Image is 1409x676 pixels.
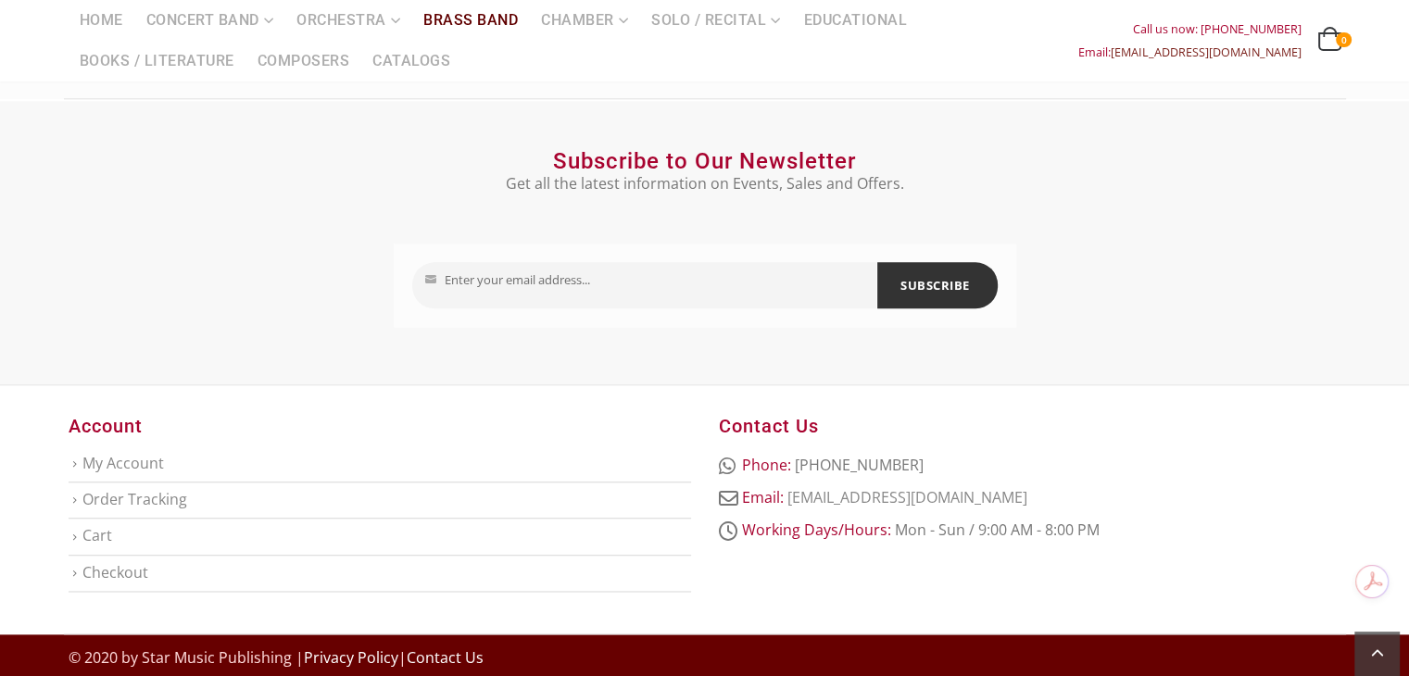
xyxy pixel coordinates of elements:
[361,41,461,81] a: Catalogs
[304,647,398,668] a: Privacy Policy
[795,455,924,475] span: [PHONE_NUMBER]
[69,413,691,439] h3: Account
[69,647,484,668] span: © 2020 by Star Music Publishing | |
[394,147,1016,175] h2: Subscribe to Our Newsletter
[82,525,112,545] a: Cart
[1111,44,1302,60] a: [EMAIL_ADDRESS][DOMAIN_NAME]
[742,520,891,540] strong: Working Days/Hours:
[1336,32,1351,47] span: 0
[82,453,164,473] a: My Account
[82,489,187,509] a: Order Tracking
[719,413,1341,439] h3: Contact Us
[407,647,484,668] a: Contact Us
[69,41,245,81] a: Books / Literature
[742,455,791,475] strong: Phone:
[246,41,361,81] a: Composers
[877,262,998,308] button: SUBSCRIBE
[895,520,1100,540] span: Mon - Sun / 9:00 AM - 8:00 PM
[394,172,1016,194] p: Get all the latest information on Events, Sales and Offers.
[900,270,970,300] span: SUBSCRIBE
[1078,18,1302,41] div: Call us now: [PHONE_NUMBER]
[1078,41,1302,64] div: Email:
[742,487,784,507] strong: Email:
[82,562,148,582] a: Checkout
[787,487,1027,507] a: [EMAIL_ADDRESS][DOMAIN_NAME]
